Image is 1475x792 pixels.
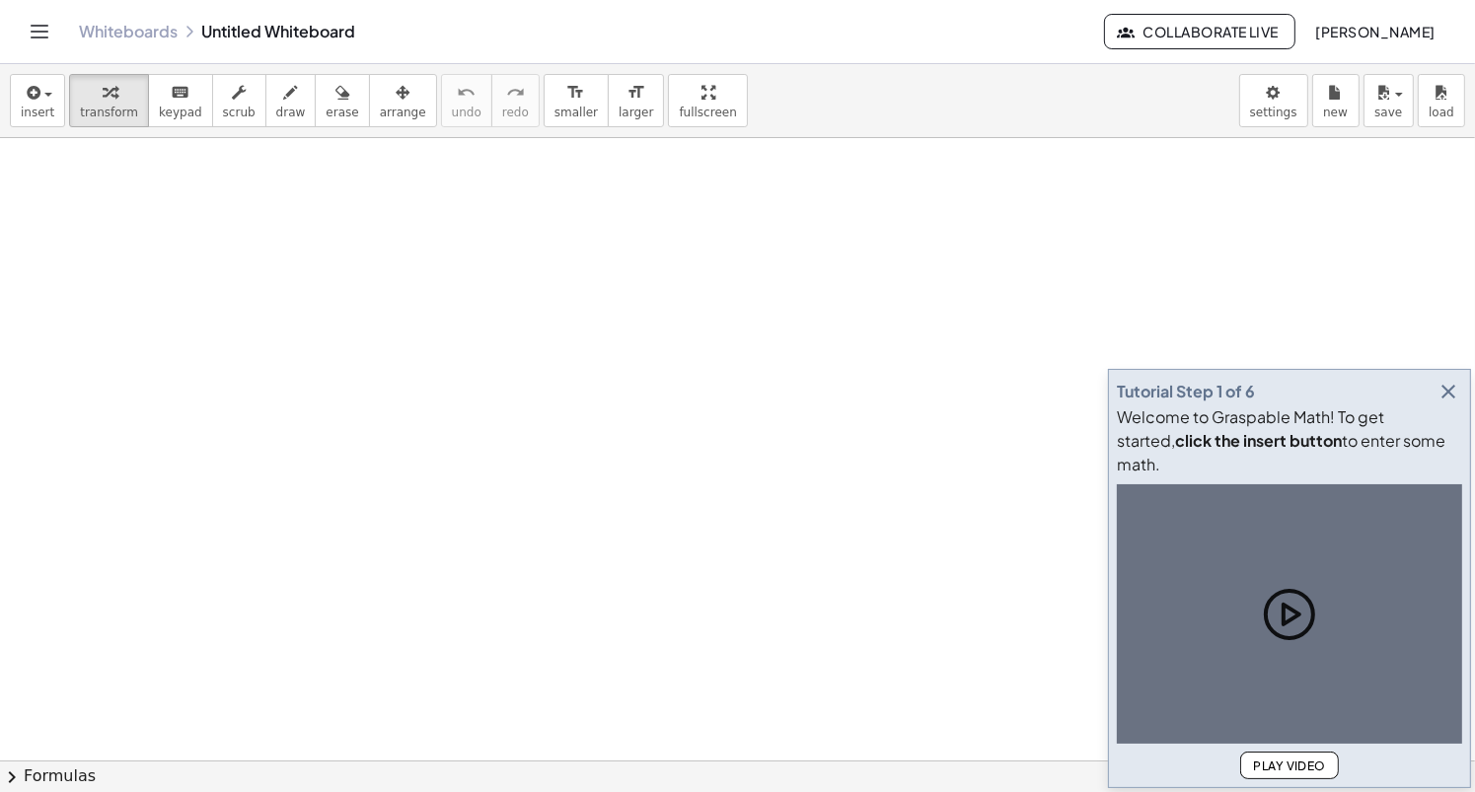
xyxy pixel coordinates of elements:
span: draw [276,106,306,119]
button: Toggle navigation [24,16,55,47]
span: settings [1250,106,1297,119]
button: format_sizesmaller [544,74,609,127]
i: undo [457,81,476,105]
span: new [1323,106,1348,119]
span: undo [452,106,481,119]
button: settings [1239,74,1308,127]
button: [PERSON_NAME] [1299,14,1451,49]
span: keypad [159,106,202,119]
button: Play Video [1240,752,1339,779]
button: insert [10,74,65,127]
b: click the insert button [1175,430,1342,451]
button: save [1364,74,1414,127]
span: arrange [380,106,426,119]
a: Whiteboards [79,22,178,41]
button: keyboardkeypad [148,74,213,127]
span: larger [619,106,653,119]
span: transform [80,106,138,119]
button: new [1312,74,1360,127]
button: format_sizelarger [608,74,664,127]
span: Play Video [1253,758,1326,773]
span: save [1374,106,1402,119]
button: redoredo [491,74,540,127]
i: redo [506,81,525,105]
div: Welcome to Graspable Math! To get started, to enter some math. [1117,405,1462,476]
button: draw [265,74,317,127]
span: insert [21,106,54,119]
button: scrub [212,74,266,127]
button: fullscreen [668,74,747,127]
i: keyboard [171,81,189,105]
span: fullscreen [679,106,736,119]
span: redo [502,106,529,119]
span: Collaborate Live [1121,23,1279,40]
div: Tutorial Step 1 of 6 [1117,380,1255,403]
span: scrub [223,106,256,119]
span: [PERSON_NAME] [1315,23,1436,40]
button: Collaborate Live [1104,14,1295,49]
button: arrange [369,74,437,127]
span: smaller [554,106,598,119]
button: load [1418,74,1465,127]
button: erase [315,74,369,127]
span: load [1429,106,1454,119]
button: undoundo [441,74,492,127]
i: format_size [566,81,585,105]
span: erase [326,106,358,119]
button: transform [69,74,149,127]
i: format_size [627,81,645,105]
